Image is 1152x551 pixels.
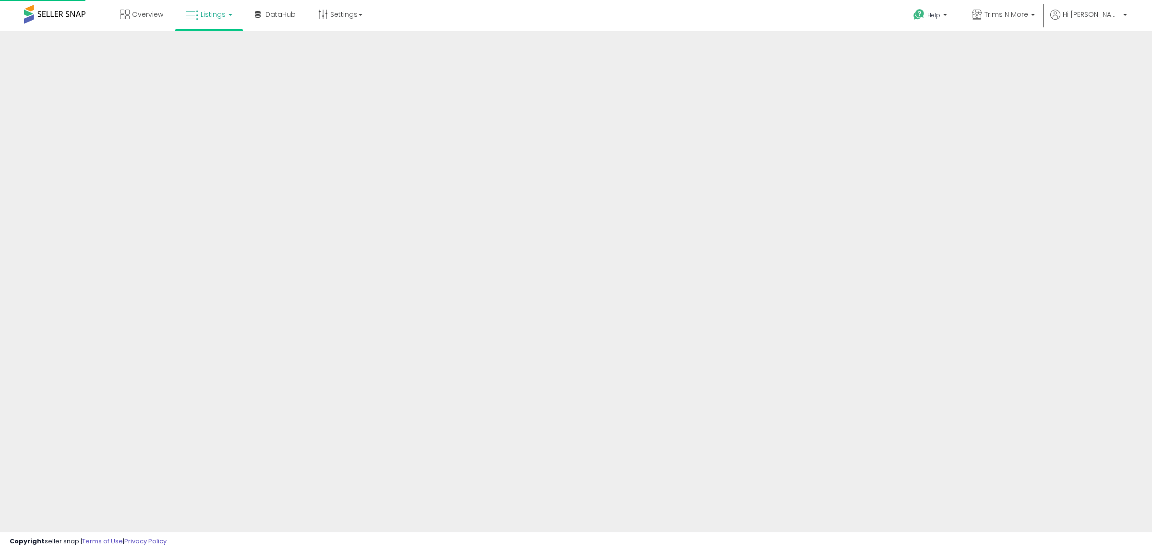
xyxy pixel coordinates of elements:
[132,10,163,19] span: Overview
[201,10,226,19] span: Listings
[984,10,1028,19] span: Trims N More
[1063,10,1120,19] span: Hi [PERSON_NAME]
[906,1,957,31] a: Help
[1050,10,1127,31] a: Hi [PERSON_NAME]
[927,11,940,19] span: Help
[913,9,925,21] i: Get Help
[265,10,296,19] span: DataHub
